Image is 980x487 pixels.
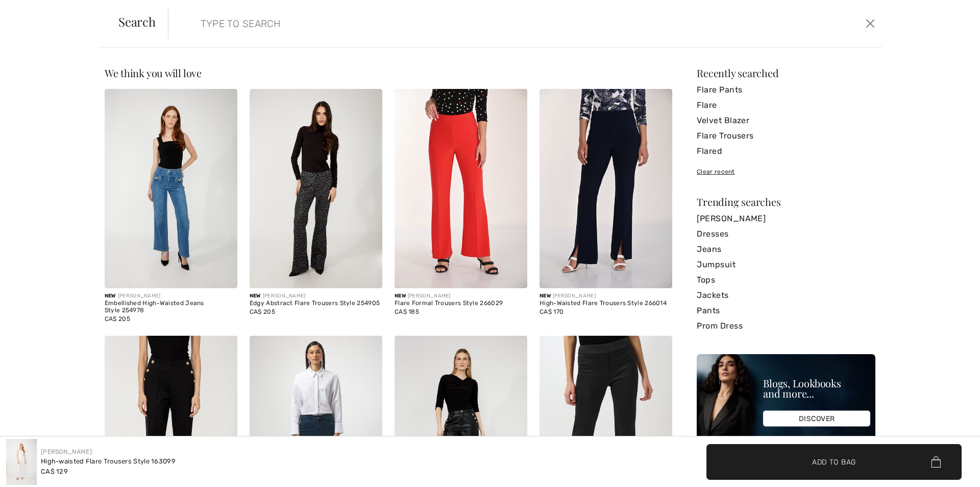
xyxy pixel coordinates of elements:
a: Jeans [697,242,875,257]
div: High-waisted Flare Trousers Style 163099 [41,456,176,467]
div: Edgy Abstract Flare Trousers Style 254905 [250,300,382,307]
div: Blogs, Lookbooks and more... [763,378,870,399]
span: Help [23,7,44,16]
div: Flare Formal Trousers Style 266029 [395,300,527,307]
a: Flare [697,98,875,113]
a: Tops [697,272,875,288]
span: CA$ 129 [41,468,68,475]
div: Recently searched [697,68,875,78]
img: High-Waisted Flare Trousers Style 163099 [6,439,37,485]
a: Jumpsuit [697,257,875,272]
div: Trending searches [697,197,875,207]
button: Close [863,15,878,32]
img: Embellished High-Waisted Jeans Style 254978. Blue [105,89,237,288]
a: [PERSON_NAME] [41,448,92,455]
span: New [395,293,406,299]
span: Search [118,15,156,28]
a: Velvet Blazer [697,113,875,128]
span: CA$ 205 [105,315,130,322]
span: We think you will love [105,66,202,80]
span: CA$ 185 [395,308,419,315]
a: Flare Trousers [697,128,875,144]
div: [PERSON_NAME] [540,292,672,300]
button: Add to Bag [706,444,962,480]
div: [PERSON_NAME] [395,292,527,300]
div: Clear recent [697,167,875,176]
span: CA$ 205 [250,308,275,315]
img: Edgy Abstract Flare Trousers Style 254905. Charcoal/silver [250,89,382,288]
a: Jackets [697,288,875,303]
a: Flare Pants [697,82,875,98]
a: Prom Dress [697,318,875,334]
div: Embellished High-Waisted Jeans Style 254978 [105,300,237,314]
div: [PERSON_NAME] [105,292,237,300]
a: Pants [697,303,875,318]
a: Dresses [697,226,875,242]
input: TYPE TO SEARCH [193,8,695,39]
a: Flared [697,144,875,159]
a: [PERSON_NAME] [697,211,875,226]
span: New [250,293,261,299]
img: Flare Formal Trousers Style 266029. Lust [395,89,527,288]
div: High-Waisted Flare Trousers Style 266014 [540,300,672,307]
span: Add to Bag [812,456,856,467]
span: New [540,293,551,299]
div: [PERSON_NAME] [250,292,382,300]
img: Blogs, Lookbooks and more... [697,354,875,450]
img: Bag.svg [931,456,941,468]
div: DISCOVER [763,411,870,427]
span: New [105,293,116,299]
img: High-Waisted Flare Trousers Style 266014. Black [540,89,672,288]
span: CA$ 170 [540,308,563,315]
